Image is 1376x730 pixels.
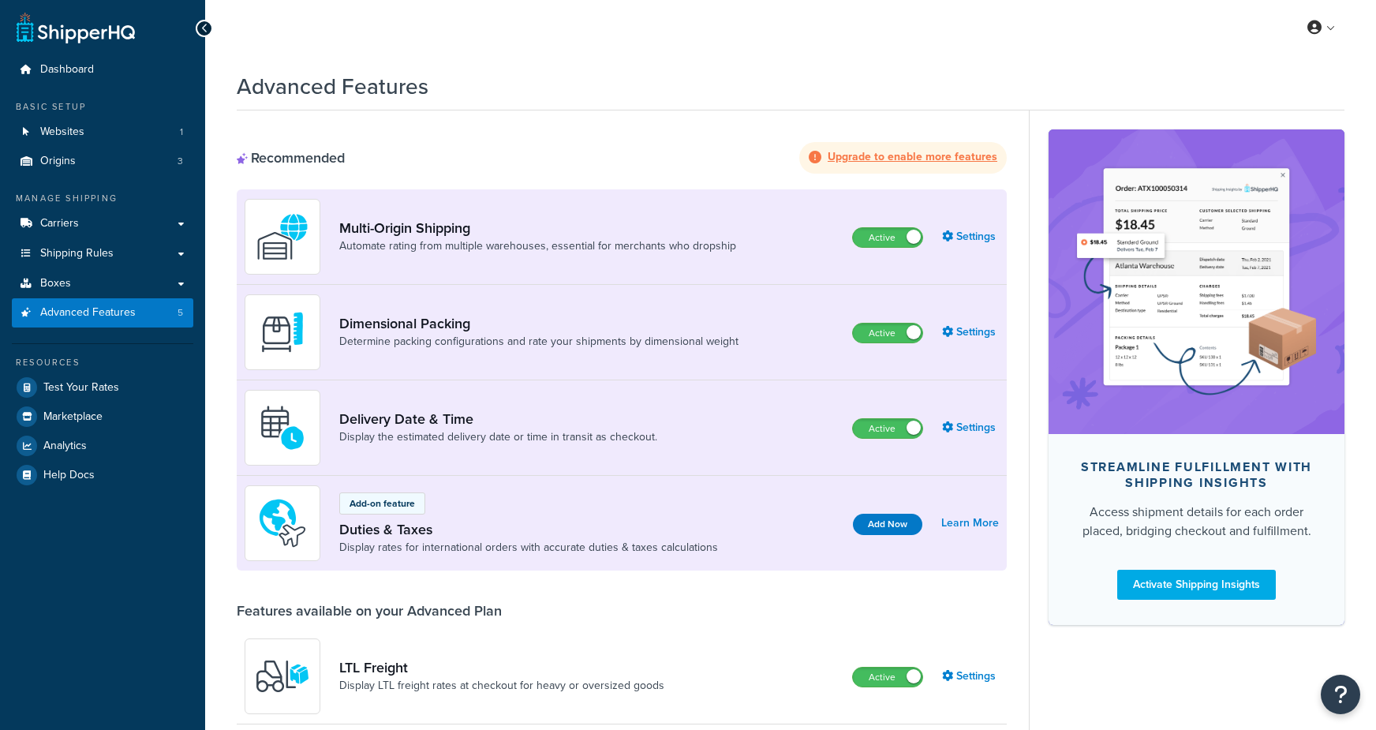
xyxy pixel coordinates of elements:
a: Analytics [12,432,193,460]
span: Carriers [40,217,79,230]
a: Boxes [12,269,193,298]
a: Settings [942,321,999,343]
button: Add Now [853,514,922,535]
span: Origins [40,155,76,168]
a: Settings [942,665,999,687]
a: LTL Freight [339,659,664,676]
a: Duties & Taxes [339,521,718,538]
label: Active [853,419,922,438]
a: Display the estimated delivery date or time in transit as checkout. [339,429,657,445]
span: Marketplace [43,410,103,424]
a: Display rates for international orders with accurate duties & taxes calculations [339,540,718,556]
div: Manage Shipping [12,192,193,205]
img: feature-image-si-e24932ea9b9fcd0ff835db86be1ff8d589347e8876e1638d903ea230a36726be.png [1072,153,1321,410]
img: gfkeb5ejjkALwAAAABJRU5ErkJggg== [255,400,310,455]
span: Boxes [40,277,71,290]
a: Dimensional Packing [339,315,738,332]
a: Advanced Features5 [12,298,193,328]
span: Test Your Rates [43,381,119,395]
img: icon-duo-feat-landed-cost-7136b061.png [255,496,310,551]
a: Origins3 [12,147,193,176]
div: Features available on your Advanced Plan [237,602,502,620]
a: Activate Shipping Insights [1117,570,1276,600]
a: Display LTL freight rates at checkout for heavy or oversized goods [339,678,664,694]
div: Basic Setup [12,100,193,114]
span: Dashboard [40,63,94,77]
a: Settings [942,417,999,439]
span: Shipping Rules [40,247,114,260]
a: Test Your Rates [12,373,193,402]
a: Websites1 [12,118,193,147]
a: Settings [942,226,999,248]
p: Add-on feature [350,496,415,511]
div: Streamline Fulfillment with Shipping Insights [1074,459,1319,491]
li: Websites [12,118,193,147]
div: Resources [12,356,193,369]
span: 5 [178,306,183,320]
span: Advanced Features [40,306,136,320]
span: Websites [40,125,84,139]
div: Access shipment details for each order placed, bridging checkout and fulfillment. [1074,503,1319,541]
a: Dashboard [12,55,193,84]
strong: Upgrade to enable more features [828,148,997,165]
a: Determine packing configurations and rate your shipments by dimensional weight [339,334,738,350]
span: 1 [180,125,183,139]
a: Automate rating from multiple warehouses, essential for merchants who dropship [339,238,736,254]
a: Marketplace [12,402,193,431]
label: Active [853,324,922,343]
button: Open Resource Center [1321,675,1360,714]
h1: Advanced Features [237,71,428,102]
a: Learn More [941,512,999,534]
span: 3 [178,155,183,168]
a: Multi-Origin Shipping [339,219,736,237]
div: Recommended [237,149,345,167]
a: Carriers [12,209,193,238]
img: y79ZsPf0fXUFUhFXDzUgf+ktZg5F2+ohG75+v3d2s1D9TjoU8PiyCIluIjV41seZevKCRuEjTPPOKHJsQcmKCXGdfprl3L4q7... [255,649,310,704]
li: Advanced Features [12,298,193,328]
img: WatD5o0RtDAAAAAElFTkSuQmCC [255,209,310,264]
a: Help Docs [12,461,193,489]
label: Active [853,668,922,687]
span: Analytics [43,440,87,453]
a: Shipping Rules [12,239,193,268]
a: Delivery Date & Time [339,410,657,428]
span: Help Docs [43,469,95,482]
img: DTVBYsAAAAAASUVORK5CYII= [255,305,310,360]
label: Active [853,228,922,247]
li: Origins [12,147,193,176]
